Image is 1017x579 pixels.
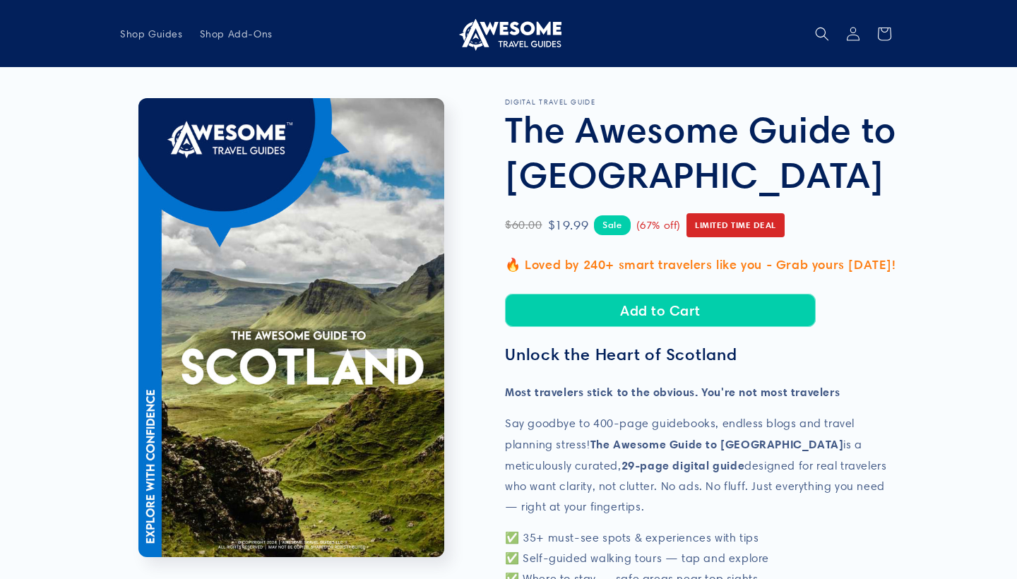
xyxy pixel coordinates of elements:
[505,253,897,276] p: 🔥 Loved by 240+ smart travelers like you - Grab yours [DATE]!
[505,107,897,197] h1: The Awesome Guide to [GEOGRAPHIC_DATA]
[505,215,542,236] span: $60.00
[686,213,785,237] span: Limited Time Deal
[505,414,897,517] p: Say goodbye to 400-page guidebooks, endless blogs and travel planning stress! is a meticulously c...
[621,458,745,472] strong: 29-page digital guide
[807,18,838,49] summary: Search
[112,19,191,49] a: Shop Guides
[456,17,561,51] img: Awesome Travel Guides
[191,19,281,49] a: Shop Add-Ons
[590,437,844,451] strong: The Awesome Guide to [GEOGRAPHIC_DATA]
[594,215,630,234] span: Sale
[505,345,897,365] h3: Unlock the Heart of Scotland
[548,214,589,237] span: $19.99
[505,294,816,327] button: Add to Cart
[505,385,840,399] strong: Most travelers stick to the obvious. You're not most travelers
[200,28,273,40] span: Shop Add-Ons
[636,216,681,235] span: (67% off)
[451,11,567,56] a: Awesome Travel Guides
[120,28,183,40] span: Shop Guides
[505,98,897,107] p: DIGITAL TRAVEL GUIDE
